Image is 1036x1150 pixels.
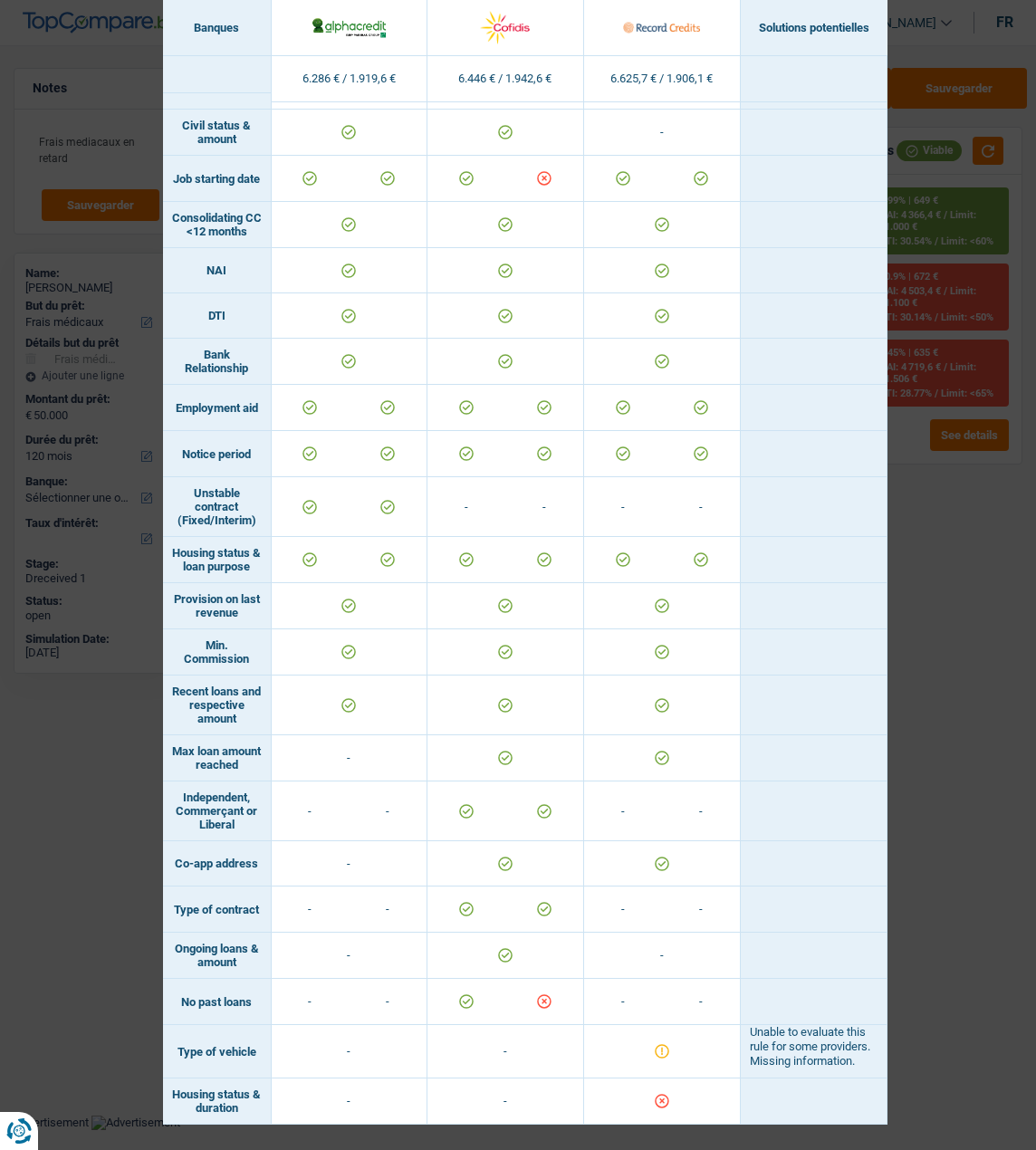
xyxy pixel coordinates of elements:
[163,537,272,583] td: Housing status & loan purpose
[662,979,740,1024] td: -
[163,841,272,886] td: Co-app address
[427,477,505,536] td: -
[272,735,428,781] td: -
[163,156,272,202] td: Job starting date
[427,1078,584,1125] td: -
[662,886,740,932] td: -
[163,431,272,477] td: Notice period
[584,56,741,102] td: 6.625,7 € / 1.906,1 €
[349,886,427,932] td: -
[505,477,583,536] td: -
[584,979,662,1024] td: -
[584,886,662,932] td: -
[427,1025,584,1078] td: -
[272,886,350,932] td: -
[272,841,428,886] td: -
[163,202,272,248] td: Consolidating CC <12 months
[163,886,272,933] td: Type of contract
[584,781,662,840] td: -
[584,110,741,156] td: -
[272,979,350,1024] td: -
[584,477,662,536] td: -
[163,979,272,1025] td: No past loans
[427,56,584,102] td: 6.446 € / 1.942,6 €
[163,477,272,537] td: Unstable contract (Fixed/Interim)
[272,933,428,979] td: -
[163,293,272,339] td: DTI
[163,676,272,735] td: Recent loans and respective amount
[662,781,740,840] td: -
[163,248,272,293] td: NAI
[662,477,740,536] td: -
[163,1078,272,1125] td: Housing status & duration
[623,8,700,47] img: Record Credits
[272,56,428,102] td: 6.286 € / 1.919,6 €
[163,385,272,431] td: Employment aid
[272,1078,428,1125] td: -
[272,1025,428,1078] td: -
[349,979,427,1024] td: -
[466,8,543,47] img: Cofidis
[311,15,388,39] img: AlphaCredit
[163,933,272,979] td: Ongoing loans & amount
[163,110,272,156] td: Civil status & amount
[349,781,427,840] td: -
[163,583,272,629] td: Provision on last revenue
[741,1025,887,1078] td: Unable to evaluate this rule for some providers. Missing information.
[272,781,350,840] td: -
[163,339,272,385] td: Bank Relationship
[584,933,741,979] td: -
[163,735,272,781] td: Max loan amount reached
[163,1025,272,1078] td: Type of vehicle
[163,629,272,676] td: Min. Commission
[163,781,272,841] td: Independent, Commerçant or Liberal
